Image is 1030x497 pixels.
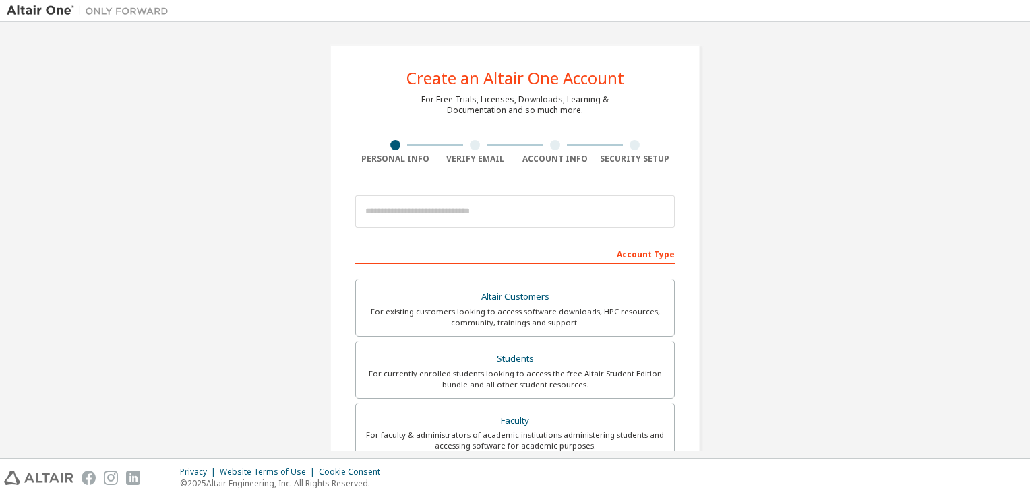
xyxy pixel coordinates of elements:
div: Account Info [515,154,595,164]
p: © 2025 Altair Engineering, Inc. All Rights Reserved. [180,477,388,489]
div: For existing customers looking to access software downloads, HPC resources, community, trainings ... [364,306,666,328]
img: Altair One [7,4,175,18]
div: Verify Email [435,154,516,164]
div: Privacy [180,467,220,477]
div: For faculty & administrators of academic institutions administering students and accessing softwa... [364,430,666,451]
img: altair_logo.svg [4,471,73,485]
div: For Free Trials, Licenses, Downloads, Learning & Documentation and so much more. [421,94,609,116]
div: Personal Info [355,154,435,164]
img: instagram.svg [104,471,118,485]
div: Security Setup [595,154,675,164]
div: Website Terms of Use [220,467,319,477]
div: For currently enrolled students looking to access the free Altair Student Edition bundle and all ... [364,368,666,390]
div: Create an Altair One Account [406,70,624,86]
div: Altair Customers [364,288,666,306]
div: Cookie Consent [319,467,388,477]
img: linkedin.svg [126,471,140,485]
div: Faculty [364,411,666,430]
div: Students [364,350,666,368]
img: facebook.svg [82,471,96,485]
div: Account Type [355,242,675,264]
